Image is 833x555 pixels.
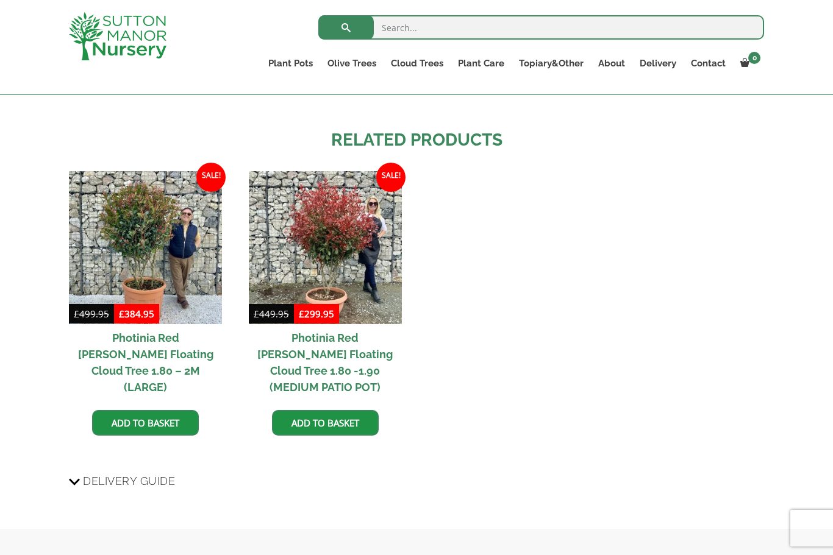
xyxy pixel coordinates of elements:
[318,15,764,40] input: Search...
[451,55,512,72] a: Plant Care
[254,308,259,320] span: £
[299,308,304,320] span: £
[69,12,166,60] img: logo
[376,163,406,192] span: Sale!
[92,410,199,436] a: Add to basket: “Photinia Red Robin Floating Cloud Tree 1.80 - 2M (LARGE)”
[249,171,402,324] img: Photinia Red Robin Floating Cloud Tree 1.80 -1.90 (MEDIUM PATIO POT)
[733,55,764,72] a: 0
[249,324,402,401] h2: Photinia Red [PERSON_NAME] Floating Cloud Tree 1.80 -1.90 (MEDIUM PATIO POT)
[119,308,124,320] span: £
[196,163,226,192] span: Sale!
[320,55,384,72] a: Olive Trees
[69,171,222,401] a: Sale! Photinia Red [PERSON_NAME] Floating Cloud Tree 1.80 – 2M (LARGE)
[69,127,764,153] h2: Related products
[74,308,109,320] bdi: 499.95
[69,171,222,324] img: Photinia Red Robin Floating Cloud Tree 1.80 - 2M (LARGE)
[512,55,591,72] a: Topiary&Other
[384,55,451,72] a: Cloud Trees
[119,308,154,320] bdi: 384.95
[748,52,760,64] span: 0
[261,55,320,72] a: Plant Pots
[299,308,334,320] bdi: 299.95
[74,308,79,320] span: £
[632,55,684,72] a: Delivery
[69,324,222,401] h2: Photinia Red [PERSON_NAME] Floating Cloud Tree 1.80 – 2M (LARGE)
[591,55,632,72] a: About
[272,410,379,436] a: Add to basket: “Photinia Red Robin Floating Cloud Tree 1.80 -1.90 (MEDIUM PATIO POT)”
[254,308,289,320] bdi: 449.95
[249,171,402,401] a: Sale! Photinia Red [PERSON_NAME] Floating Cloud Tree 1.80 -1.90 (MEDIUM PATIO POT)
[83,470,175,492] span: Delivery Guide
[684,55,733,72] a: Contact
